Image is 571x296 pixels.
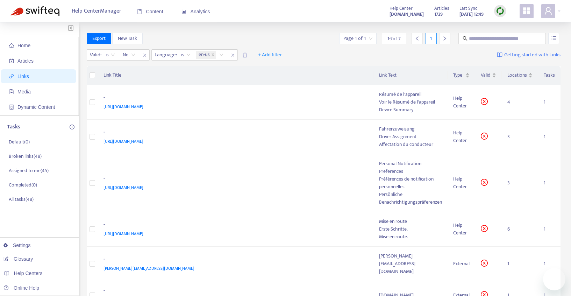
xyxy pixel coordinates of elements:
span: is [181,50,191,60]
span: book [137,9,142,14]
span: Links [17,73,29,79]
button: unordered-list [548,33,559,44]
div: Fahrerzuweisung [379,125,442,133]
span: file-image [9,89,14,94]
p: All tasks ( 48 ) [9,196,34,203]
a: Settings [3,242,31,248]
td: 4 [502,85,538,120]
th: Tasks [538,66,561,85]
span: Help Center [390,5,413,12]
span: en-us [196,51,216,59]
span: close-circle [481,260,488,267]
th: Link Title [98,66,374,85]
div: Voir le Résumé de l'appareil [379,98,442,106]
div: Help Center [453,129,470,145]
div: Help Center [453,94,470,110]
span: close [228,51,237,59]
span: appstore [522,7,531,15]
p: Assigned to me ( 45 ) [9,167,49,174]
span: left [415,36,420,41]
span: Valid : [87,50,102,60]
span: [URL][DOMAIN_NAME] [104,103,143,110]
strong: [DATE] 12:49 [459,10,484,18]
button: + Add filter [253,49,287,61]
span: area-chart [181,9,186,14]
div: Help Center [453,175,470,191]
span: delete [242,52,248,58]
a: [DOMAIN_NAME] [390,10,424,18]
div: Erste Schritte. [379,225,442,233]
span: link [9,74,14,79]
span: Home [17,43,30,48]
div: Device Summary [379,106,442,114]
span: Getting started with Links [504,51,561,59]
div: - [104,221,365,230]
td: 1 [502,247,538,281]
span: search [463,36,467,41]
span: [URL][DOMAIN_NAME] [104,230,143,237]
div: Mise en route [379,218,442,225]
span: user [544,7,552,15]
span: Content [137,9,163,14]
td: 3 [502,120,538,154]
img: sync.dc5367851b00ba804db3.png [496,7,505,15]
span: close [140,51,149,59]
a: Online Help [3,285,39,291]
span: Help Center Manager [72,5,121,18]
span: close [211,53,215,57]
span: [URL][DOMAIN_NAME] [104,138,143,145]
span: unordered-list [551,36,556,41]
div: - [104,255,365,265]
strong: 1729 [434,10,443,18]
th: Locations [502,66,538,85]
span: + Add filter [258,51,282,59]
td: 3 [502,154,538,212]
div: 1 [426,33,437,44]
td: 1 [538,120,561,154]
span: Articles [17,58,34,64]
p: Completed ( 0 ) [9,181,37,189]
span: Export [92,35,106,42]
div: Persönliche Benachrichtigungspräferenzen [379,191,442,206]
td: 1 [538,154,561,212]
span: Language : [152,50,178,60]
div: Personal Notification Preferences [379,160,442,175]
th: Link Text [373,66,448,85]
span: No [123,50,135,60]
button: New Task [112,33,143,44]
p: Tasks [7,123,20,131]
span: container [9,105,14,110]
div: Driver Assignment [379,133,442,141]
td: 1 [538,247,561,281]
th: Valid [475,66,502,85]
span: close-circle [481,179,488,186]
div: Affectation du conducteur [379,141,442,148]
span: Analytics [181,9,210,14]
span: Valid [481,71,491,79]
p: Default ( 0 ) [9,138,30,146]
span: close-circle [481,98,488,105]
span: en-us [199,51,210,59]
span: New Task [118,35,137,42]
span: Locations [507,71,527,79]
div: Help Center [453,221,470,237]
div: - [104,128,365,138]
span: [PERSON_NAME][EMAIL_ADDRESS][DOMAIN_NAME] [104,265,194,272]
span: Media [17,89,31,94]
span: Articles [434,5,449,12]
span: home [9,43,14,48]
span: Help Centers [14,270,43,276]
span: Dynamic Content [17,104,55,110]
div: Préférences de notification personnelles [379,175,442,191]
th: Type [448,66,475,85]
span: Last Sync [459,5,477,12]
td: 1 [538,85,561,120]
span: [URL][DOMAIN_NAME] [104,184,143,191]
div: Mise en route. [379,233,442,241]
span: account-book [9,58,14,63]
div: Résumé de l'appareil [379,91,442,98]
span: is [106,50,115,60]
button: Export [87,33,111,44]
p: Broken links ( 48 ) [9,153,42,160]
